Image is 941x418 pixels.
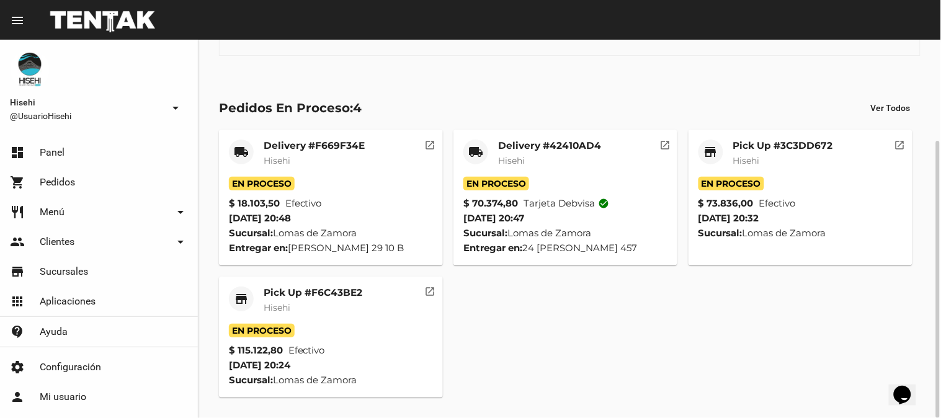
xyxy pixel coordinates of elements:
[463,212,524,224] span: [DATE] 20:47
[40,206,65,218] span: Menú
[229,324,295,337] span: En Proceso
[733,155,760,166] span: Hisehi
[173,234,188,249] mat-icon: arrow_drop_down
[264,155,290,166] span: Hisehi
[733,140,833,152] mat-card-title: Pick Up #3C3DD672
[659,138,671,149] mat-icon: open_in_new
[10,389,25,404] mat-icon: person
[229,242,288,254] strong: Entregar en:
[264,287,362,299] mat-card-title: Pick Up #F6C43BE2
[463,177,529,190] span: En Proceso
[463,242,522,254] strong: Entregar en:
[40,265,88,278] span: Sucursales
[40,391,86,403] span: Mi usuario
[10,13,25,28] mat-icon: menu
[40,236,74,248] span: Clientes
[219,98,362,118] div: Pedidos En Proceso:
[288,343,325,358] span: Efectivo
[229,226,433,241] div: Lomas de Zamora
[10,264,25,279] mat-icon: store
[10,110,163,122] span: @UsuarioHisehi
[10,175,25,190] mat-icon: shopping_cart
[10,294,25,309] mat-icon: apps
[229,227,273,239] strong: Sucursal:
[229,343,283,358] strong: $ 115.122,80
[10,50,50,89] img: b10aa081-330c-4927-a74e-08896fa80e0a.jpg
[425,138,436,149] mat-icon: open_in_new
[229,374,273,386] strong: Sucursal:
[234,145,249,159] mat-icon: local_shipping
[229,212,291,224] span: [DATE] 20:48
[703,145,718,159] mat-icon: store
[229,359,290,371] span: [DATE] 20:24
[40,361,101,373] span: Configuración
[40,326,68,338] span: Ayuda
[463,196,518,211] strong: $ 70.374,80
[264,302,290,313] span: Hisehi
[698,177,764,190] span: En Proceso
[264,140,365,152] mat-card-title: Delivery #F669F34E
[40,176,75,189] span: Pedidos
[598,198,609,209] mat-icon: check_circle
[173,205,188,220] mat-icon: arrow_drop_down
[889,368,929,406] iframe: chat widget
[10,145,25,160] mat-icon: dashboard
[861,97,921,119] button: Ver Todos
[168,100,183,115] mat-icon: arrow_drop_down
[285,196,322,211] span: Efectivo
[10,360,25,375] mat-icon: settings
[10,205,25,220] mat-icon: restaurant
[40,146,65,159] span: Panel
[468,145,483,159] mat-icon: local_shipping
[463,227,507,239] strong: Sucursal:
[10,234,25,249] mat-icon: people
[425,284,436,295] mat-icon: open_in_new
[229,196,280,211] strong: $ 18.103,50
[498,140,601,152] mat-card-title: Delivery #42410AD4
[40,295,96,308] span: Aplicaciones
[698,227,743,239] strong: Sucursal:
[229,177,295,190] span: En Proceso
[463,241,667,256] div: 24 [PERSON_NAME] 457
[524,196,609,211] span: Tarjeta debvisa
[871,103,911,113] span: Ver Todos
[463,226,667,241] div: Lomas de Zamora
[894,138,906,149] mat-icon: open_in_new
[10,324,25,339] mat-icon: contact_support
[759,196,796,211] span: Efectivo
[10,95,163,110] span: Hisehi
[353,100,362,115] span: 4
[229,373,433,388] div: Lomas de Zamora
[698,212,759,224] span: [DATE] 20:32
[698,226,903,241] div: Lomas de Zamora
[229,241,433,256] div: [PERSON_NAME] 29 10 B
[234,291,249,306] mat-icon: store
[698,196,754,211] strong: $ 73.836,00
[498,155,525,166] span: Hisehi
